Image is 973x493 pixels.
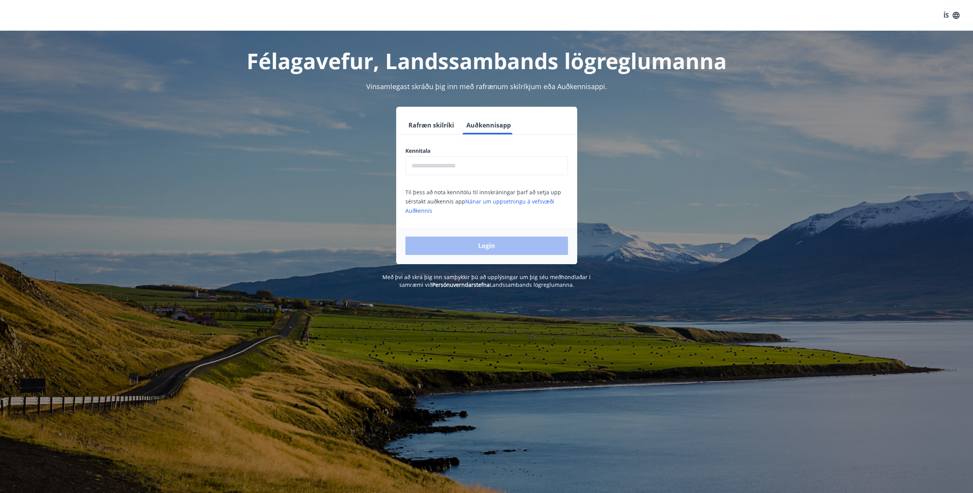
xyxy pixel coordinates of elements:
span: Með því að skrá þig inn samþykkir þú að upplýsingar um þig séu meðhöndlaðar í samræmi við Landssa... [382,273,591,288]
a: Persónuverndarstefna [432,281,490,288]
span: Til þess að nota kennitölu til innskráningar þarf að setja upp sérstakt auðkennis app [405,189,561,214]
button: Rafræn skilríki [405,116,457,134]
button: ÍS [939,8,964,22]
span: Vinsamlegast skráðu þig inn með rafrænum skilríkjum eða Auðkennisappi. [366,82,607,91]
a: Nánar um uppsetningu á vefsvæði Auðkennis [405,198,554,214]
button: Auðkennisapp [463,116,514,134]
label: Kennitala [405,147,568,155]
h1: Félagavefur, Landssambands lögreglumanna [220,46,754,75]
